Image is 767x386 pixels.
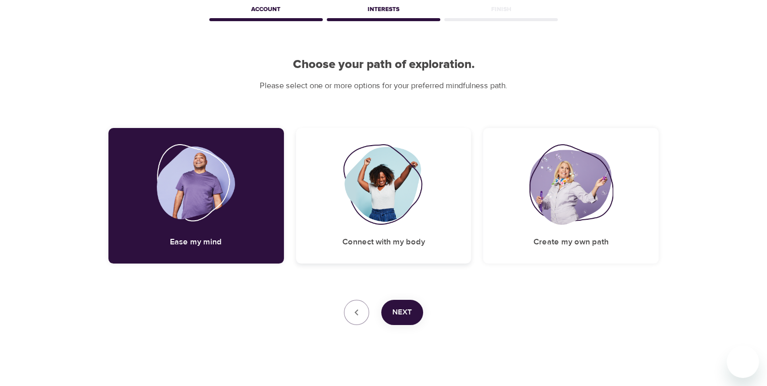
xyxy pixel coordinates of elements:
[727,346,759,378] iframe: Button to launch messaging window
[392,306,412,319] span: Next
[343,144,425,225] img: Connect with my body
[296,128,471,264] div: Connect with my bodyConnect with my body
[381,300,423,325] button: Next
[108,57,659,72] h2: Choose your path of exploration.
[108,128,284,264] div: Ease my mindEase my mind
[534,237,609,247] h5: Create my own path
[529,144,613,225] img: Create my own path
[342,237,425,247] h5: Connect with my body
[108,80,659,92] p: Please select one or more options for your preferred mindfulness path.
[170,237,222,247] h5: Ease my mind
[483,128,659,264] div: Create my own pathCreate my own path
[157,144,235,225] img: Ease my mind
